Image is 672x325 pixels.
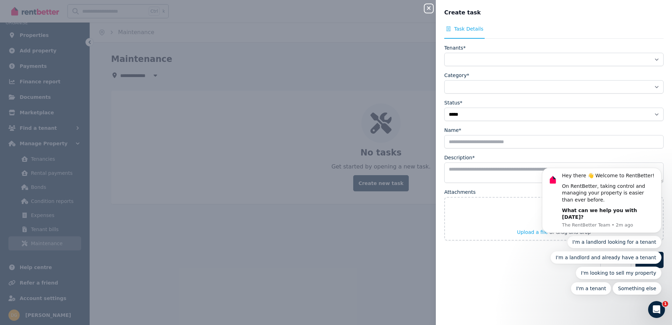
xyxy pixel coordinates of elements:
[648,301,665,318] iframe: Intercom live chat
[531,105,672,306] iframe: Intercom notifications message
[454,25,483,32] span: Task Details
[517,229,548,235] span: Upload a file
[444,72,469,79] label: Category*
[444,189,476,196] label: Attachments
[444,25,664,39] nav: Tabs
[444,99,463,106] label: Status*
[663,301,668,307] span: 1
[444,127,461,134] label: Name*
[444,8,481,17] span: Create task
[517,229,591,236] button: Upload a file or drag and drop
[444,154,475,161] label: Description*
[444,44,466,51] label: Tenants*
